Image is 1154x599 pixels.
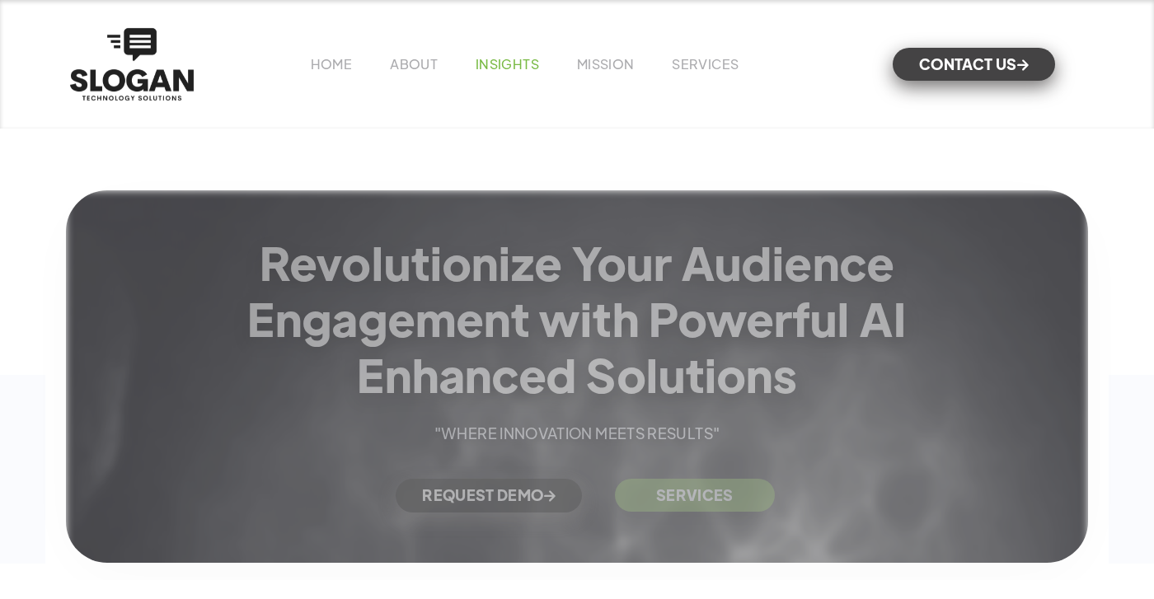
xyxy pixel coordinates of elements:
h1: Revolutionize Your Audience Engagement with Powerful AI Enhanced Solutions [240,234,914,401]
a: CONTACT US [893,48,1055,81]
a: SERVICES [615,479,775,512]
p: "WHERE INNOVATION MEETS RESULTS" [365,421,790,446]
a: SERVICES [672,55,739,73]
a: ABOUT [390,55,438,73]
a: HOME [311,55,352,73]
a: home [66,24,198,105]
a: REQUEST DEMO [396,479,582,512]
span:  [1017,59,1029,70]
a: MISSION [577,55,635,73]
span:  [544,490,556,501]
a: INSIGHTS [476,55,539,73]
strong: SERVICES [656,485,734,504]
